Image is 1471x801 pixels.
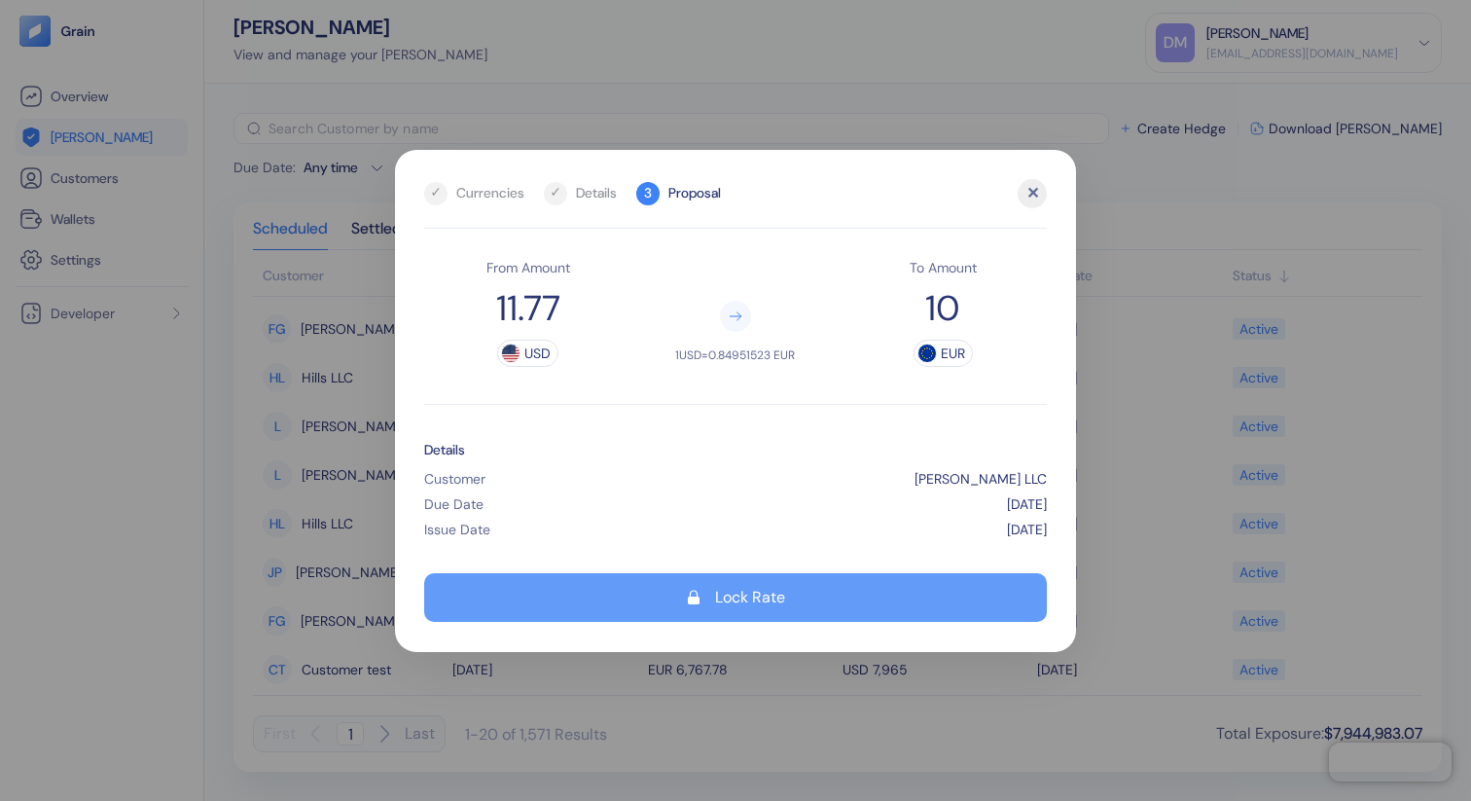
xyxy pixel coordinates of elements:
[424,182,448,205] div: ✓
[915,472,1047,486] span: [PERSON_NAME] LLC
[675,347,795,363] span: 1 USD = 0.84951523 EUR
[456,183,524,203] div: Currencies
[941,346,969,360] span: EUR
[424,523,490,536] span: Issue Date
[496,289,560,328] span: 11.77
[910,258,977,277] span: To Amount
[1018,179,1047,208] div: ✕
[715,590,785,605] div: Lock Rate
[636,182,660,205] div: 3
[576,183,617,203] div: Details
[544,182,567,205] div: ✓
[925,289,960,328] span: 10
[1329,743,1452,782] iframe: Chatra live chat
[424,443,1047,456] span: Details
[424,497,484,511] span: Due Date
[424,472,485,486] span: Customer
[424,573,1047,622] button: Lock Rate
[486,258,570,277] span: From Amount
[668,183,721,203] div: Proposal
[1007,497,1047,511] span: [DATE]
[1007,523,1047,536] span: [DATE]
[524,346,555,360] span: USD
